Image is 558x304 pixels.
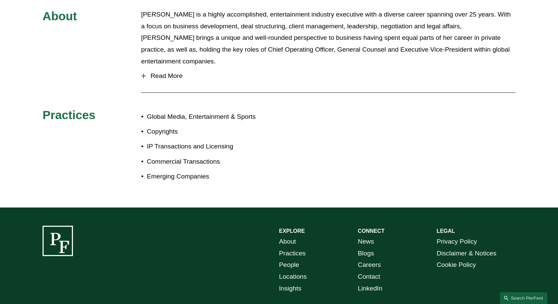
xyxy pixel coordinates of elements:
a: LinkedIn [358,283,382,295]
a: Cookie Policy [437,259,476,271]
a: Disclaimer & Notices [437,248,497,259]
p: Copyrights [147,126,279,138]
strong: LEGAL [437,228,455,234]
a: Blogs [358,248,374,259]
a: About [279,236,296,248]
a: Contact [358,271,380,283]
a: Search this site [500,292,547,304]
strong: CONNECT [358,228,384,234]
p: Emerging Companies [147,171,279,183]
p: [PERSON_NAME] is a highly accomplished, entertainment industry executive with a diverse career sp... [141,9,515,67]
a: News [358,236,374,248]
span: About [43,9,77,23]
p: Global Media, Entertainment & Sports [147,111,279,123]
span: Read More [146,72,515,80]
a: Careers [358,259,381,271]
a: Locations [279,271,307,283]
p: IP Transactions and Licensing [147,141,279,153]
button: Read More [141,67,515,85]
a: Privacy Policy [437,236,477,248]
a: Practices [279,248,306,259]
span: Practices [43,108,96,121]
strong: EXPLORE [279,228,305,234]
p: Commercial Transactions [147,156,279,168]
a: People [279,259,299,271]
a: Insights [279,283,301,295]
